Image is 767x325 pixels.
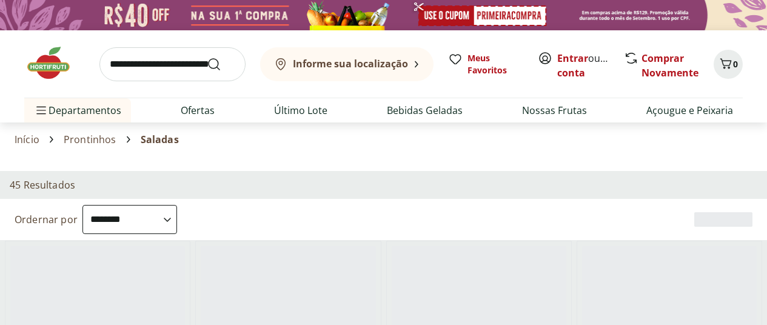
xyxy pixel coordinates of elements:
[387,103,463,118] a: Bebidas Geladas
[557,52,588,65] a: Entrar
[557,52,624,79] a: Criar conta
[34,96,121,125] span: Departamentos
[24,45,85,81] img: Hortifruti
[733,58,738,70] span: 0
[557,51,611,80] span: ou
[293,57,408,70] b: Informe sua localização
[141,134,179,145] span: Saladas
[64,134,116,145] a: Prontinhos
[99,47,246,81] input: search
[15,213,78,226] label: Ordernar por
[260,47,434,81] button: Informe sua localização
[522,103,587,118] a: Nossas Frutas
[274,103,327,118] a: Último Lote
[207,57,236,72] button: Submit Search
[467,52,523,76] span: Meus Favoritos
[641,52,698,79] a: Comprar Novamente
[34,96,49,125] button: Menu
[181,103,215,118] a: Ofertas
[646,103,733,118] a: Açougue e Peixaria
[15,134,39,145] a: Início
[448,52,523,76] a: Meus Favoritos
[714,50,743,79] button: Carrinho
[10,178,75,192] h2: 45 Resultados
